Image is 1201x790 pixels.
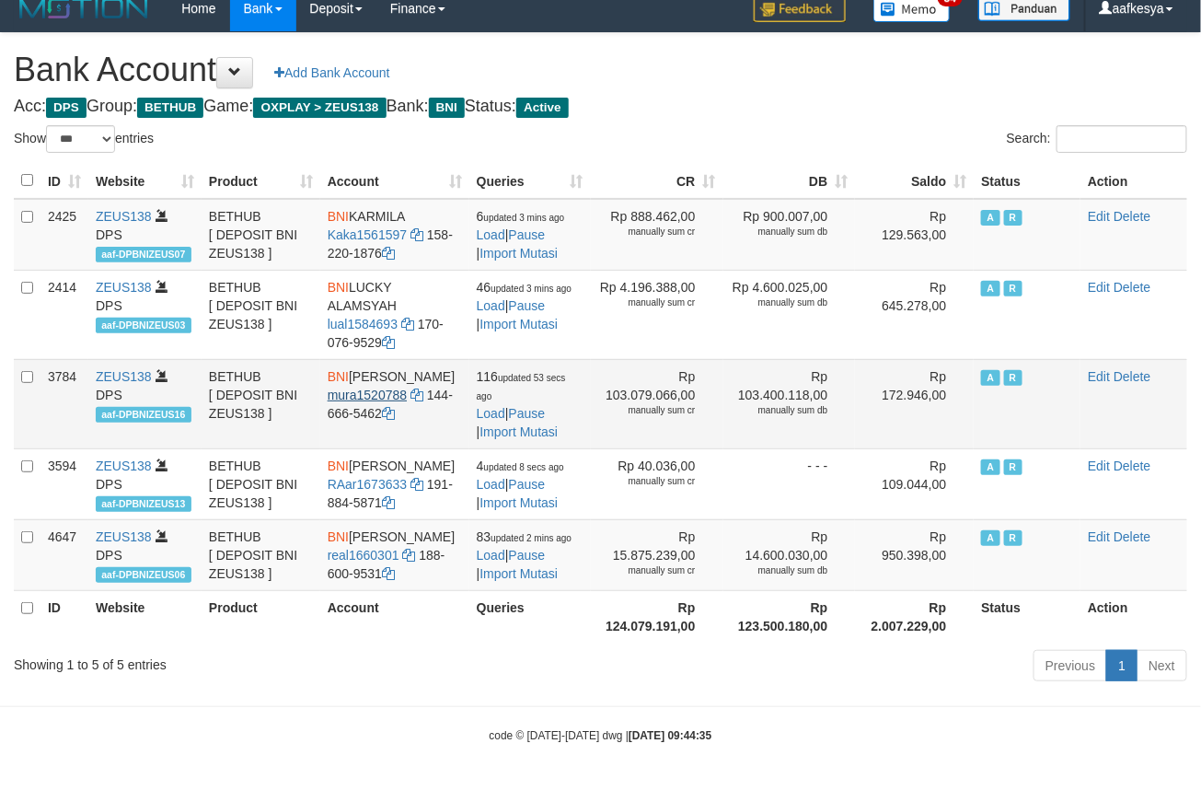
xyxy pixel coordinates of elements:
[1137,650,1187,681] a: Next
[14,648,487,674] div: Showing 1 to 5 of 5 entries
[479,495,558,510] a: Import Mutasi
[477,280,572,295] span: 46
[598,475,696,488] div: manually sum cr
[855,270,974,359] td: Rp 645.278,00
[1080,590,1187,643] th: Action
[1004,281,1022,296] span: Running
[46,98,87,118] span: DPS
[410,227,423,242] a: Copy Kaka1561597 to clipboard
[88,359,202,448] td: DPS
[491,533,572,543] span: updated 2 mins ago
[598,226,696,238] div: manually sum cr
[40,448,88,519] td: 3594
[1004,370,1022,386] span: Running
[382,566,395,581] a: Copy 1886009531 to clipboard
[14,125,154,153] label: Show entries
[96,529,152,544] a: ZEUS138
[96,280,152,295] a: ZEUS138
[509,406,546,421] a: Pause
[1004,210,1022,226] span: Running
[477,369,566,439] span: | |
[328,280,349,295] span: BNI
[96,407,191,423] span: aaf-DPBNIZEUS16
[88,448,202,519] td: DPS
[382,246,395,261] a: Copy 1582201876 to clipboard
[723,519,856,590] td: Rp 14.600.030,00
[328,459,349,473] span: BNI
[477,459,564,473] span: 4
[202,199,320,271] td: BETHUB [ DEPOSIT BNI ZEUS138 ]
[855,199,974,271] td: Rp 129.563,00
[88,163,202,199] th: Website: activate to sort column ascending
[96,209,152,224] a: ZEUS138
[479,424,558,439] a: Import Mutasi
[328,529,349,544] span: BNI
[477,227,505,242] a: Load
[1057,125,1187,153] input: Search:
[477,280,572,331] span: | |
[382,406,395,421] a: Copy 1446665462 to clipboard
[477,209,565,261] span: | |
[1114,280,1150,295] a: Delete
[14,52,1187,88] h1: Bank Account
[1004,459,1022,475] span: Running
[328,317,398,331] a: lual1584693
[403,548,416,563] a: Copy real1660301 to clipboard
[328,227,407,242] a: Kaka1561597
[723,590,856,643] th: Rp 123.500.180,00
[855,448,974,519] td: Rp 109.044,00
[731,404,828,417] div: manually sum db
[320,448,469,519] td: [PERSON_NAME] 191-884-5871
[490,729,712,742] small: code © [DATE]-[DATE] dwg |
[509,477,546,492] a: Pause
[974,590,1080,643] th: Status
[328,548,399,563] a: real1660301
[1088,209,1110,224] a: Edit
[591,199,723,271] td: Rp 888.462,00
[1114,209,1150,224] a: Delete
[1088,459,1110,473] a: Edit
[202,163,320,199] th: Product: activate to sort column ascending
[598,296,696,309] div: manually sum cr
[202,519,320,590] td: BETHUB [ DEPOSIT BNI ZEUS138 ]
[328,369,349,384] span: BNI
[477,406,505,421] a: Load
[410,388,423,402] a: Copy mura1520788 to clipboard
[1088,280,1110,295] a: Edit
[320,519,469,590] td: [PERSON_NAME] 188-600-9531
[477,209,565,224] span: 6
[88,199,202,271] td: DPS
[40,270,88,359] td: 2414
[469,590,591,643] th: Queries
[262,57,401,88] a: Add Bank Account
[484,462,564,472] span: updated 8 secs ago
[320,199,469,271] td: KARMILA 158-220-1876
[202,270,320,359] td: BETHUB [ DEPOSIT BNI ZEUS138 ]
[981,530,999,546] span: Active
[479,317,558,331] a: Import Mutasi
[320,270,469,359] td: LUCKY ALAMSYAH 170-076-9529
[981,281,999,296] span: Active
[88,590,202,643] th: Website
[1088,529,1110,544] a: Edit
[328,388,407,402] a: mura1520788
[591,519,723,590] td: Rp 15.875.239,00
[477,529,572,581] span: | |
[598,404,696,417] div: manually sum cr
[731,564,828,577] div: manually sum db
[1080,163,1187,199] th: Action
[320,359,469,448] td: [PERSON_NAME] 144-666-5462
[96,496,191,512] span: aaf-DPBNIZEUS13
[509,298,546,313] a: Pause
[484,213,565,223] span: updated 3 mins ago
[320,590,469,643] th: Account
[477,548,505,563] a: Load
[477,298,505,313] a: Load
[320,163,469,199] th: Account: activate to sort column ascending
[723,359,856,448] td: Rp 103.400.118,00
[40,590,88,643] th: ID
[88,519,202,590] td: DPS
[479,566,558,581] a: Import Mutasi
[88,270,202,359] td: DPS
[328,209,349,224] span: BNI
